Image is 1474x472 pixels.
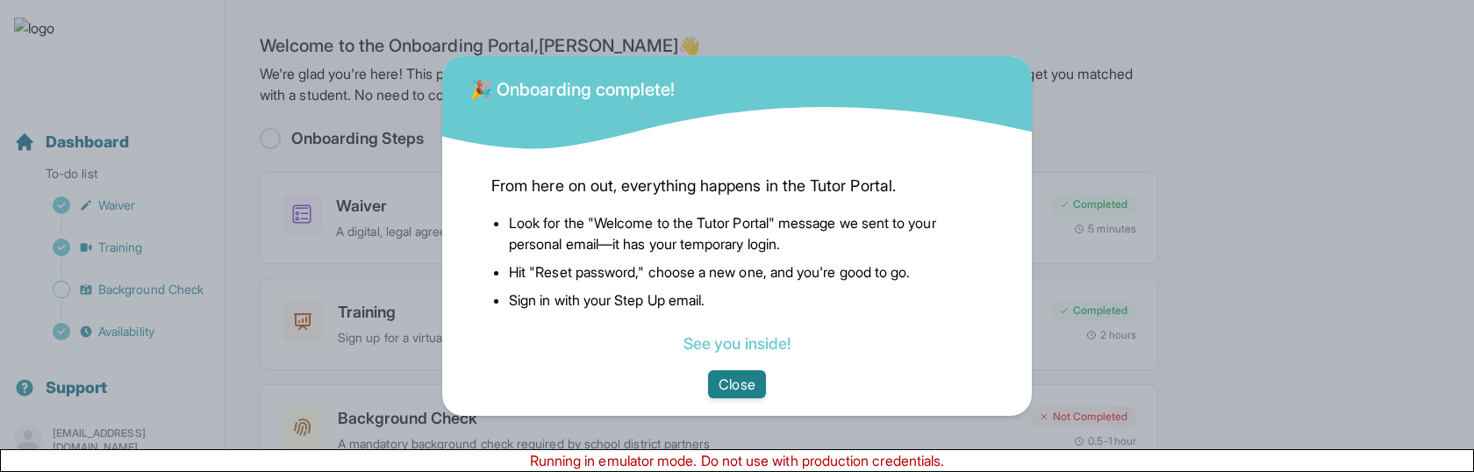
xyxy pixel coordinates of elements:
[509,212,983,254] li: Look for the "Welcome to the Tutor Portal" message we sent to your personal email—it has your tem...
[683,334,791,353] a: See you inside!
[509,261,983,282] li: Hit "Reset password," choose a new one, and you're good to go.
[708,370,765,398] button: Close
[509,290,983,311] li: Sign in with your Step Up email.
[491,174,983,198] span: From here on out, everything happens in the Tutor Portal.
[470,67,676,102] div: 🎉 Onboarding complete!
